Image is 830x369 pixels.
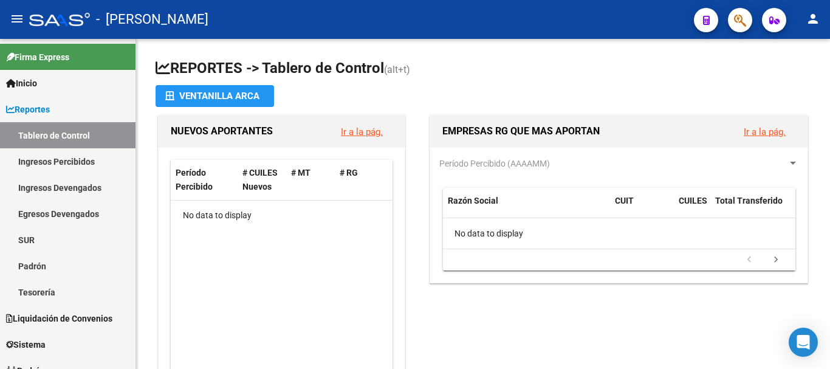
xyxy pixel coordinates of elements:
button: Ir a la pág. [734,120,795,143]
span: # RG [340,168,358,178]
div: Ventanilla ARCA [165,85,264,107]
span: CUIT [615,196,634,205]
a: Ir a la pág. [744,126,786,137]
button: Ir a la pág. [331,120,393,143]
a: go to previous page [738,253,761,267]
a: Ir a la pág. [341,126,383,137]
span: EMPRESAS RG QUE MAS APORTAN [442,125,600,137]
datatable-header-cell: Total Transferido [710,188,795,228]
span: Liquidación de Convenios [6,312,112,325]
button: Ventanilla ARCA [156,85,274,107]
datatable-header-cell: Período Percibido [171,160,238,200]
span: CUILES [679,196,707,205]
span: # CUILES Nuevos [242,168,278,191]
h1: REPORTES -> Tablero de Control [156,58,811,80]
span: (alt+t) [384,64,410,75]
div: Open Intercom Messenger [789,328,818,357]
datatable-header-cell: CUILES [674,188,710,228]
span: # MT [291,168,310,178]
span: Firma Express [6,50,69,64]
span: Período Percibido [176,168,213,191]
datatable-header-cell: Razón Social [443,188,610,228]
span: Período Percibido (AAAAMM) [439,159,550,168]
span: Total Transferido [715,196,783,205]
div: No data to display [171,201,392,231]
mat-icon: menu [10,12,24,26]
datatable-header-cell: # MT [286,160,335,200]
span: Sistema [6,338,46,351]
span: Reportes [6,103,50,116]
mat-icon: person [806,12,820,26]
datatable-header-cell: # CUILES Nuevos [238,160,286,200]
span: NUEVOS APORTANTES [171,125,273,137]
span: - [PERSON_NAME] [96,6,208,33]
a: go to next page [764,253,787,267]
datatable-header-cell: CUIT [610,188,674,228]
div: No data to display [443,218,795,249]
span: Razón Social [448,196,498,205]
datatable-header-cell: # RG [335,160,383,200]
span: Inicio [6,77,37,90]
